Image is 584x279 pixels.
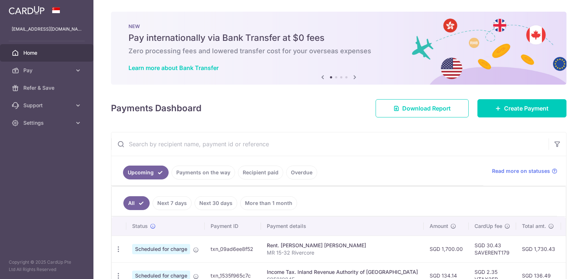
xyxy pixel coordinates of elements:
[286,166,317,179] a: Overdue
[111,12,566,85] img: Bank transfer banner
[132,222,148,230] span: Status
[12,26,82,33] p: [EMAIL_ADDRESS][DOMAIN_NAME]
[492,167,557,175] a: Read more on statuses
[111,132,549,156] input: Search by recipient name, payment id or reference
[128,64,219,71] a: Learn more about Bank Transfer
[240,196,297,210] a: More than 1 month
[205,217,261,236] th: Payment ID
[111,102,201,115] h4: Payments Dashboard
[23,49,72,57] span: Home
[153,196,192,210] a: Next 7 days
[23,84,72,92] span: Refer & Save
[128,32,549,44] h5: Pay internationally via Bank Transfer at $0 fees
[195,196,237,210] a: Next 30 days
[477,99,566,117] a: Create Payment
[172,166,235,179] a: Payments on the way
[430,222,448,230] span: Amount
[23,119,72,127] span: Settings
[123,196,150,210] a: All
[132,244,190,254] span: Scheduled for charge
[123,166,169,179] a: Upcoming
[424,236,469,262] td: SGD 1,700.00
[376,99,469,117] a: Download Report
[516,236,561,262] td: SGD 1,730.43
[9,6,45,15] img: CardUp
[504,104,549,113] span: Create Payment
[522,222,546,230] span: Total amt.
[261,217,424,236] th: Payment details
[238,166,283,179] a: Recipient paid
[128,47,549,55] h6: Zero processing fees and lowered transfer cost for your overseas expenses
[469,236,516,262] td: SGD 30.43 SAVERENT179
[23,102,72,109] span: Support
[205,236,261,262] td: txn_09ad6ee8f52
[474,222,502,230] span: CardUp fee
[492,167,550,175] span: Read more on statuses
[128,23,549,29] p: NEW
[267,242,418,249] div: Rent. [PERSON_NAME] [PERSON_NAME]
[267,268,418,276] div: Income Tax. Inland Revenue Authority of [GEOGRAPHIC_DATA]
[402,104,451,113] span: Download Report
[267,249,418,256] p: MR 15-32 Rivercore
[23,67,72,74] span: Pay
